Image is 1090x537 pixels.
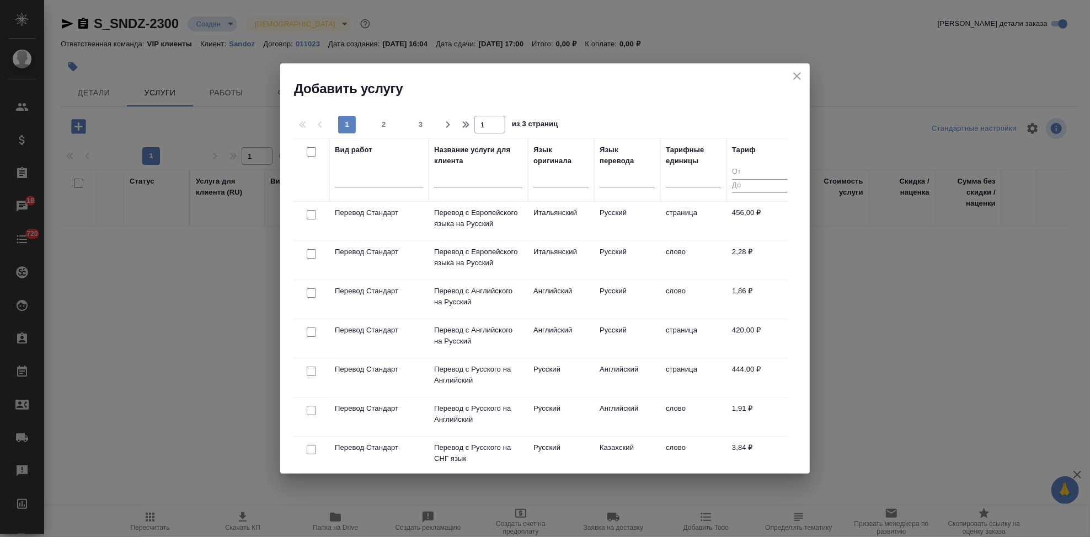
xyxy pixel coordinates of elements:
[434,144,522,167] div: Название услуги для клиента
[528,241,594,280] td: Итальянский
[594,319,660,358] td: Русский
[434,286,522,308] p: Перевод с Английского на Русский
[660,202,726,240] td: страница
[600,144,655,167] div: Язык перевода
[726,241,793,280] td: 2,28 ₽
[335,364,423,375] p: Перевод Стандарт
[335,403,423,414] p: Перевод Стандарт
[660,398,726,436] td: слово
[660,319,726,358] td: страница
[335,325,423,336] p: Перевод Стандарт
[375,116,393,133] button: 2
[660,241,726,280] td: слово
[660,280,726,319] td: слово
[294,80,810,98] h2: Добавить услугу
[726,437,793,475] td: 3,84 ₽
[533,144,589,167] div: Язык оригинала
[726,319,793,358] td: 420,00 ₽
[335,144,372,155] div: Вид работ
[434,442,522,464] p: Перевод с Русского на СНГ язык
[726,358,793,397] td: 444,00 ₽
[434,325,522,347] p: Перевод с Английского на Русский
[528,319,594,358] td: Английский
[375,119,393,130] span: 2
[528,202,594,240] td: Итальянский
[335,442,423,453] p: Перевод Стандарт
[726,398,793,436] td: 1,91 ₽
[594,398,660,436] td: Английский
[335,207,423,218] p: Перевод Стандарт
[594,358,660,397] td: Английский
[732,165,787,179] input: От
[594,202,660,240] td: Русский
[434,364,522,386] p: Перевод с Русского на Английский
[594,241,660,280] td: Русский
[434,207,522,229] p: Перевод с Европейского языка на Русский
[335,286,423,297] p: Перевод Стандарт
[726,280,793,319] td: 1,86 ₽
[528,280,594,319] td: Английский
[335,246,423,257] p: Перевод Стандарт
[412,119,430,130] span: 3
[594,437,660,475] td: Казахский
[528,437,594,475] td: Русский
[660,437,726,475] td: слово
[434,246,522,268] p: Перевод с Европейского языка на Русский
[726,202,793,240] td: 456,00 ₽
[660,358,726,397] td: страница
[528,358,594,397] td: Русский
[594,280,660,319] td: Русский
[512,117,558,133] span: из 3 страниц
[732,179,787,193] input: До
[412,116,430,133] button: 3
[666,144,721,167] div: Тарифные единицы
[434,403,522,425] p: Перевод с Русского на Английский
[789,68,805,84] button: close
[528,398,594,436] td: Русский
[732,144,756,155] div: Тариф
